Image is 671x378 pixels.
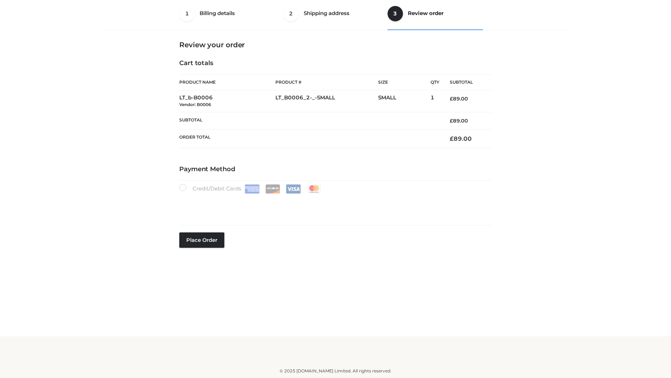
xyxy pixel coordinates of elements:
h3: Review your order [179,41,492,49]
bdi: 89.00 [450,135,472,142]
div: © 2025 [DOMAIN_NAME] Limited. All rights reserved. [104,367,567,374]
img: Amex [245,184,260,194]
h4: Payment Method [179,166,492,173]
td: SMALL [378,90,431,112]
span: £ [450,118,453,124]
button: Place order [179,232,224,248]
span: £ [450,96,453,102]
th: Product Name [179,74,275,90]
th: Qty [431,74,439,90]
img: Discover [265,184,280,194]
td: LT_B0006_2-_-SMALL [275,90,378,112]
th: Subtotal [179,112,439,129]
h4: Cart totals [179,59,492,67]
th: Size [378,75,427,90]
th: Order Total [179,129,439,148]
img: Visa [286,184,301,194]
td: 1 [431,90,439,112]
span: £ [450,135,454,142]
td: LT_b-B0006 [179,90,275,112]
small: Vendor: B0006 [179,102,211,107]
label: Credit/Debit Cards [179,184,322,194]
bdi: 89.00 [450,118,468,124]
img: Mastercard [306,184,322,194]
bdi: 89.00 [450,96,468,102]
iframe: Secure payment input frame [178,192,490,218]
th: Product # [275,74,378,90]
th: Subtotal [439,75,492,90]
